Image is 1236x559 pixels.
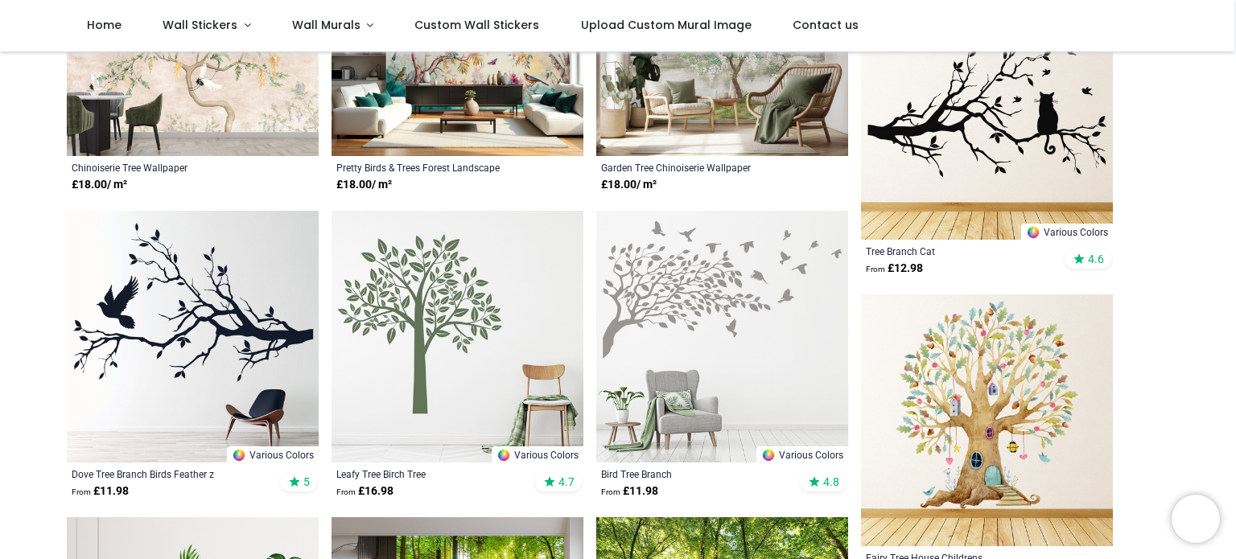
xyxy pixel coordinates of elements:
span: 4.8 [823,475,839,489]
iframe: Brevo live chat [1172,495,1220,543]
img: Dove Tree Branch Birds Feather Wall Stickerz [67,211,319,462]
strong: £ 18.00 / m² [72,177,127,193]
a: Various Colors [756,446,848,462]
strong: £ 18.00 / m² [601,177,657,193]
img: Color Wheel [496,448,511,462]
a: Leafy Tree Birch Tree [336,467,530,480]
span: Custom Wall Stickers [414,17,539,33]
img: Color Wheel [761,448,776,462]
span: Contact us [793,17,859,33]
img: Fairy Tree House Childrens Wall Sticker [861,294,1113,546]
a: Pretty Birds & Trees Forest Landscape Wallpaper [336,161,530,174]
span: From [866,265,885,273]
img: Bird Tree Branch Wall Sticker [596,211,848,462]
span: Wall Stickers [163,17,237,33]
span: From [336,487,356,496]
strong: £ 12.98 [866,261,923,277]
a: Bird Tree Branch [601,467,795,480]
a: Dove Tree Branch Birds Feather z [72,467,266,480]
span: From [601,487,620,496]
a: Various Colors [1021,224,1113,240]
a: Various Colors [227,446,319,462]
a: Chinoiserie Tree Wallpaper [72,161,266,174]
span: Home [87,17,122,33]
span: From [72,487,91,496]
span: 4.7 [558,475,575,489]
a: Tree Branch Cat [866,245,1060,257]
strong: £ 18.00 / m² [336,177,392,193]
span: Wall Murals [292,17,360,33]
img: Leafy Tree Birch Tree Wall Sticker [332,211,583,462]
img: Color Wheel [1026,225,1040,240]
span: Upload Custom Mural Image [581,17,752,33]
span: 5 [303,475,310,489]
a: Various Colors [492,446,583,462]
strong: £ 11.98 [601,483,658,499]
img: Color Wheel [232,448,246,462]
a: Garden Tree Chinoiserie Wallpaper [601,161,795,174]
strong: £ 16.98 [336,483,393,499]
span: 4.6 [1088,252,1104,266]
strong: £ 11.98 [72,483,129,499]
